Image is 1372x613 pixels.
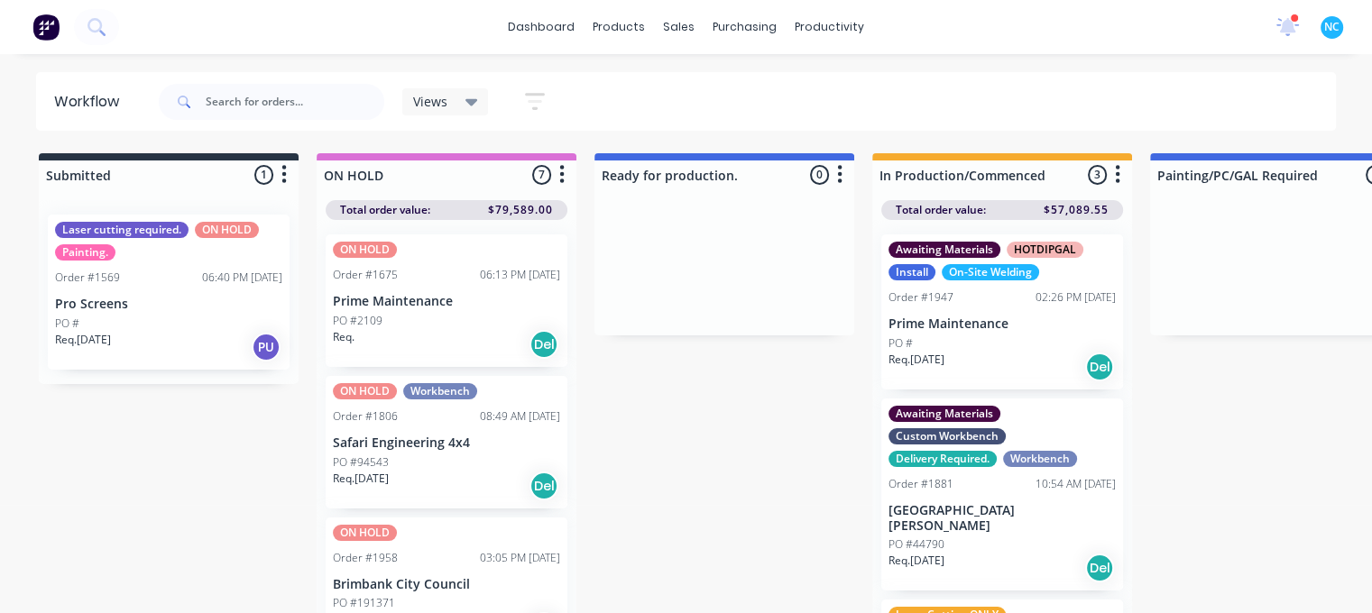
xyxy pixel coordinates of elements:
div: purchasing [704,14,786,41]
p: Pro Screens [55,297,282,312]
div: Del [529,330,558,359]
div: Laser cutting required. [55,222,189,238]
div: Del [1085,352,1114,381]
div: Order #1675 [333,267,398,283]
div: Workbench [1003,451,1077,467]
p: PO #94543 [333,454,389,471]
span: NC [1324,19,1340,35]
p: PO # [889,335,913,352]
div: Awaiting Materials [889,242,1000,258]
span: $79,589.00 [488,202,553,218]
div: Order #1881 [889,476,953,492]
div: Awaiting Materials [889,406,1000,422]
div: Workflow [54,91,128,113]
p: Req. [DATE] [333,471,389,487]
div: Del [529,471,558,500]
span: $57,089.55 [1044,202,1109,218]
p: Prime Maintenance [889,316,1116,332]
div: 10:54 AM [DATE] [1036,476,1116,492]
div: HOTDIPGAL [1007,242,1083,258]
div: Del [1085,554,1114,582]
div: 03:05 PM [DATE] [480,550,560,566]
p: Brimbank City Council [333,577,560,592]
input: Search for orders... [206,84,384,120]
div: Laser cutting required.ON HOLDPainting.Order #156906:40 PM [DATE]Pro ScreensPO #Req.[DATE]PU [48,215,290,370]
div: 06:40 PM [DATE] [202,270,282,286]
div: ON HOLDWorkbenchOrder #180608:49 AM [DATE]Safari Engineering 4x4PO #94543Req.[DATE]Del [326,376,567,508]
p: Prime Maintenance [333,294,560,309]
div: 02:26 PM [DATE] [1036,289,1116,306]
span: Views [413,92,447,111]
p: PO #44790 [889,536,944,553]
div: sales [654,14,704,41]
p: Req. [DATE] [55,332,111,348]
div: ON HOLD [195,222,259,238]
div: PU [252,333,281,361]
div: On-Site Welding [942,264,1039,280]
img: Factory [32,14,60,41]
p: Req. [DATE] [889,352,944,368]
div: Order #1947 [889,289,953,306]
div: ON HOLD [333,525,397,541]
div: Workbench [403,383,477,399]
div: 06:13 PM [DATE] [480,267,560,283]
div: ON HOLD [333,383,397,399]
span: Total order value: [340,202,430,218]
p: PO #2109 [333,313,382,329]
div: Painting. [55,244,115,261]
p: Safari Engineering 4x4 [333,435,560,451]
div: Install [889,264,935,280]
div: productivity [786,14,873,41]
div: Custom Workbench [889,428,1006,444]
a: dashboard [499,14,584,41]
p: PO # [55,316,79,332]
div: Order #1958 [333,550,398,566]
div: Awaiting MaterialsHOTDIPGALInstallOn-Site WeldingOrder #194702:26 PM [DATE]Prime MaintenancePO #R... [881,234,1123,389]
div: products [584,14,654,41]
div: Delivery Required. [889,451,997,467]
p: Req. [333,329,355,345]
p: [GEOGRAPHIC_DATA][PERSON_NAME] [889,503,1116,534]
span: Total order value: [896,202,986,218]
p: PO #191371 [333,595,395,611]
div: Awaiting MaterialsCustom WorkbenchDelivery Required.WorkbenchOrder #188110:54 AM [DATE][GEOGRAPHI... [881,398,1123,591]
div: 08:49 AM [DATE] [480,408,560,425]
div: Order #1806 [333,408,398,425]
p: Req. [DATE] [889,553,944,569]
div: Order #1569 [55,270,120,286]
div: ON HOLDOrder #167506:13 PM [DATE]Prime MaintenancePO #2109Req.Del [326,234,567,367]
div: ON HOLD [333,242,397,258]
